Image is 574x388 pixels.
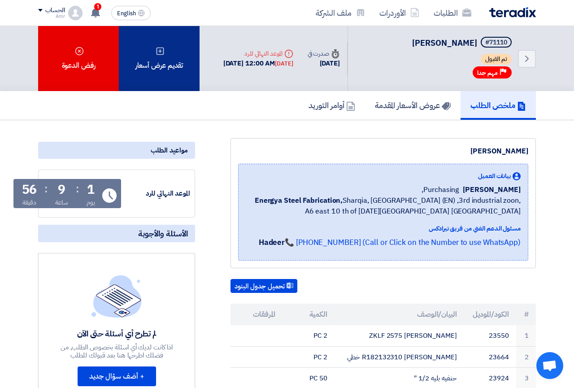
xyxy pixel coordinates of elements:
[375,100,451,110] h5: عروض الأسعار المقدمة
[481,54,512,65] span: تم القبول
[45,7,65,14] div: الحساب
[464,346,516,368] td: 23664
[412,37,477,49] span: [PERSON_NAME]
[230,279,297,293] button: تحميل جدول البنود
[334,304,464,325] th: البيان/الوصف
[334,325,464,346] td: ZKLF 2575 [PERSON_NAME]
[309,2,372,23] a: ملف الشركة
[461,91,536,120] a: ملخص الطلب
[422,184,459,195] span: Purchasing,
[516,346,536,368] td: 2
[78,366,156,386] button: + أضف سؤال جديد
[51,343,182,359] div: اذا كانت لديك أي اسئلة بخصوص الطلب, من فضلك اطرحها هنا بعد قبولك للطلب
[44,181,48,197] div: :
[309,100,355,110] h5: أوامر التوريد
[38,26,119,91] div: رفض الدعوة
[470,100,526,110] h5: ملخص الطلب
[489,7,536,17] img: Teradix logo
[516,325,536,346] td: 1
[259,237,285,248] strong: Hadeer
[464,325,516,346] td: 23550
[123,188,190,199] div: الموعد النهائي للرد
[477,69,498,77] span: مهم جدا
[51,328,182,339] div: لم تطرح أي أسئلة حتى الآن
[275,59,293,68] div: [DATE]
[308,49,340,58] div: صدرت في
[87,198,95,207] div: يوم
[299,91,365,120] a: أوامر التوريد
[38,14,65,19] div: Amr
[334,346,464,368] td: R182132310 [PERSON_NAME] خطي
[22,198,36,207] div: دقيقة
[283,346,335,368] td: 2 PC
[464,304,516,325] th: الكود/الموديل
[372,2,426,23] a: الأوردرات
[91,275,142,317] img: empty_state_list.svg
[246,224,521,233] div: مسئول الدعم الفني من فريق تيرادكس
[308,58,340,69] div: [DATE]
[426,2,478,23] a: الطلبات
[246,195,521,217] span: Sharqia, [GEOGRAPHIC_DATA] (EN) ,3rd industrial zoon, A6 east 10 th of [DATE][GEOGRAPHIC_DATA] [G...
[138,228,188,239] span: الأسئلة والأجوبة
[223,49,293,58] div: الموعد النهائي للرد
[230,304,283,325] th: المرفقات
[365,91,461,120] a: عروض الأسعار المقدمة
[255,195,343,206] b: Energya Steel Fabrication,
[283,304,335,325] th: الكمية
[76,181,79,197] div: :
[536,352,563,379] a: Open chat
[68,6,83,20] img: profile_test.png
[238,146,528,157] div: [PERSON_NAME]
[117,10,136,17] span: English
[22,183,37,196] div: 56
[463,184,521,195] span: [PERSON_NAME]
[94,3,101,10] span: 1
[412,37,513,49] h5: رولمان بلي
[55,198,68,207] div: ساعة
[516,304,536,325] th: #
[38,142,195,159] div: مواعيد الطلب
[285,237,521,248] a: 📞 [PHONE_NUMBER] (Call or Click on the Number to use WhatsApp)
[223,58,293,69] div: [DATE] 12:00 AM
[87,183,95,196] div: 1
[111,6,151,20] button: English
[478,171,511,181] span: بيانات العميل
[283,325,335,346] td: 2 PC
[119,26,200,91] div: تقديم عرض أسعار
[485,39,507,46] div: #71110
[58,183,65,196] div: 9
